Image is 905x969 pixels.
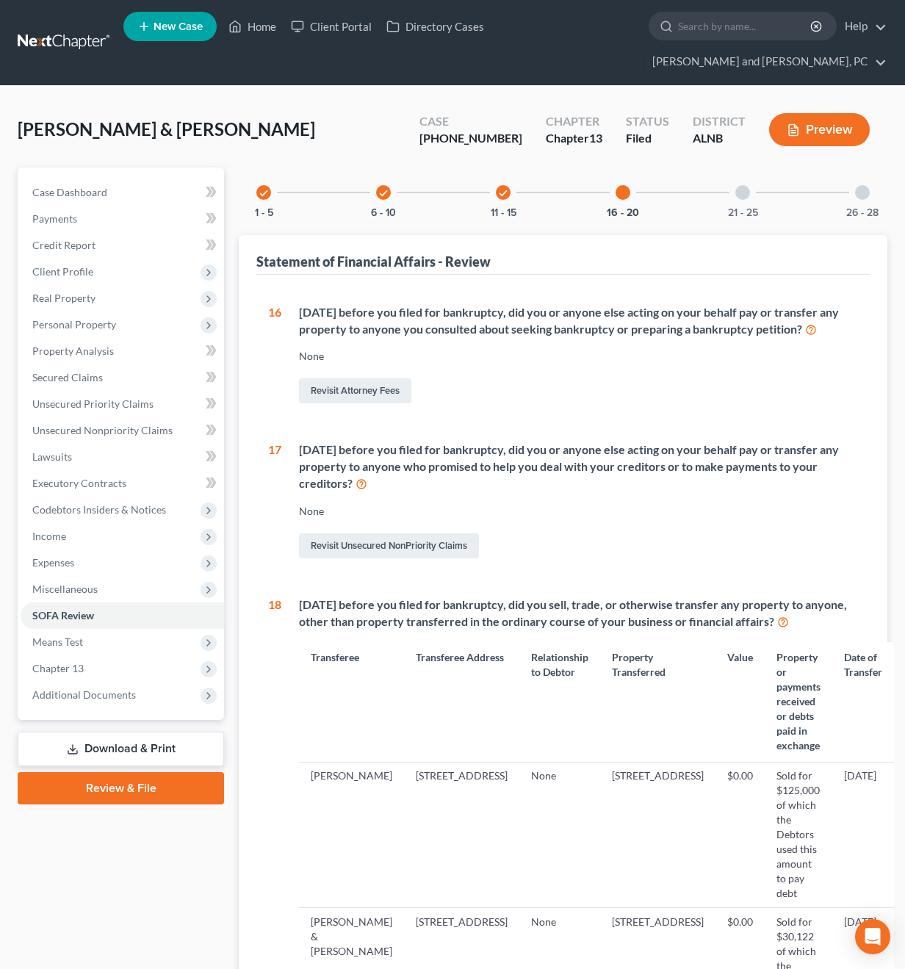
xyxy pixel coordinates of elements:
[855,919,890,954] div: Open Intercom Messenger
[728,208,758,218] button: 21 - 25
[600,762,715,907] td: [STREET_ADDRESS]
[32,450,72,463] span: Lawsuits
[371,208,396,218] button: 6 - 10
[600,642,715,762] th: Property Transferred
[32,371,103,383] span: Secured Claims
[21,206,224,232] a: Payments
[765,642,832,762] th: Property or payments received or debts paid in exchange
[268,304,281,407] div: 16
[715,642,765,762] th: Value
[299,378,411,403] a: Revisit Attorney Fees
[693,113,746,130] div: District
[837,13,887,40] a: Help
[32,477,126,489] span: Executory Contracts
[32,239,95,251] span: Credit Report
[645,48,887,75] a: [PERSON_NAME] and [PERSON_NAME], PC
[32,503,166,516] span: Codebtors Insiders & Notices
[626,113,669,130] div: Status
[846,208,879,218] button: 26 - 28
[404,642,519,762] th: Transferee Address
[589,131,602,145] span: 13
[299,762,404,907] td: [PERSON_NAME]
[419,113,522,130] div: Case
[299,442,858,492] div: [DATE] before you filed for bankruptcy, did you or anyone else acting on your behalf pay or trans...
[678,12,812,40] input: Search by name...
[32,318,116,331] span: Personal Property
[299,349,858,364] div: None
[378,188,389,198] i: check
[769,113,870,146] button: Preview
[32,609,94,622] span: SOFA Review
[21,417,224,444] a: Unsecured Nonpriority Claims
[32,530,66,542] span: Income
[715,762,765,907] td: $0.00
[32,424,173,436] span: Unsecured Nonpriority Claims
[255,208,273,218] button: 1 - 5
[607,208,639,218] button: 16 - 20
[299,504,858,519] div: None
[299,597,871,630] div: [DATE] before you filed for bankruptcy, did you sell, trade, or otherwise transfer any property t...
[32,688,136,701] span: Additional Documents
[21,364,224,391] a: Secured Claims
[546,113,602,130] div: Chapter
[404,762,519,907] td: [STREET_ADDRESS]
[32,635,83,648] span: Means Test
[256,253,491,270] div: Statement of Financial Affairs - Review
[519,762,600,907] td: None
[32,186,107,198] span: Case Dashboard
[626,130,669,147] div: Filed
[299,642,404,762] th: Transferee
[32,662,84,674] span: Chapter 13
[491,208,516,218] button: 11 - 15
[379,13,491,40] a: Directory Cases
[765,762,832,907] td: Sold for $125,000 of which the Debtors used this amount to pay debt
[284,13,379,40] a: Client Portal
[32,583,98,595] span: Miscellaneous
[832,642,894,762] th: Date of Transfer
[21,602,224,629] a: SOFA Review
[299,304,858,338] div: [DATE] before you filed for bankruptcy, did you or anyone else acting on your behalf pay or trans...
[32,556,74,569] span: Expenses
[21,179,224,206] a: Case Dashboard
[21,391,224,417] a: Unsecured Priority Claims
[32,345,114,357] span: Property Analysis
[268,442,281,561] div: 17
[18,118,315,140] span: [PERSON_NAME] & [PERSON_NAME]
[32,265,93,278] span: Client Profile
[21,444,224,470] a: Lawsuits
[546,130,602,147] div: Chapter
[32,212,77,225] span: Payments
[519,642,600,762] th: Relationship to Debtor
[498,188,508,198] i: check
[32,292,95,304] span: Real Property
[21,338,224,364] a: Property Analysis
[299,533,479,558] a: Revisit Unsecured NonPriority Claims
[221,13,284,40] a: Home
[32,397,154,410] span: Unsecured Priority Claims
[832,762,894,907] td: [DATE]
[18,772,224,804] a: Review & File
[154,21,203,32] span: New Case
[18,732,224,766] a: Download & Print
[419,130,522,147] div: [PHONE_NUMBER]
[259,188,269,198] i: check
[21,232,224,259] a: Credit Report
[693,130,746,147] div: ALNB
[21,470,224,497] a: Executory Contracts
